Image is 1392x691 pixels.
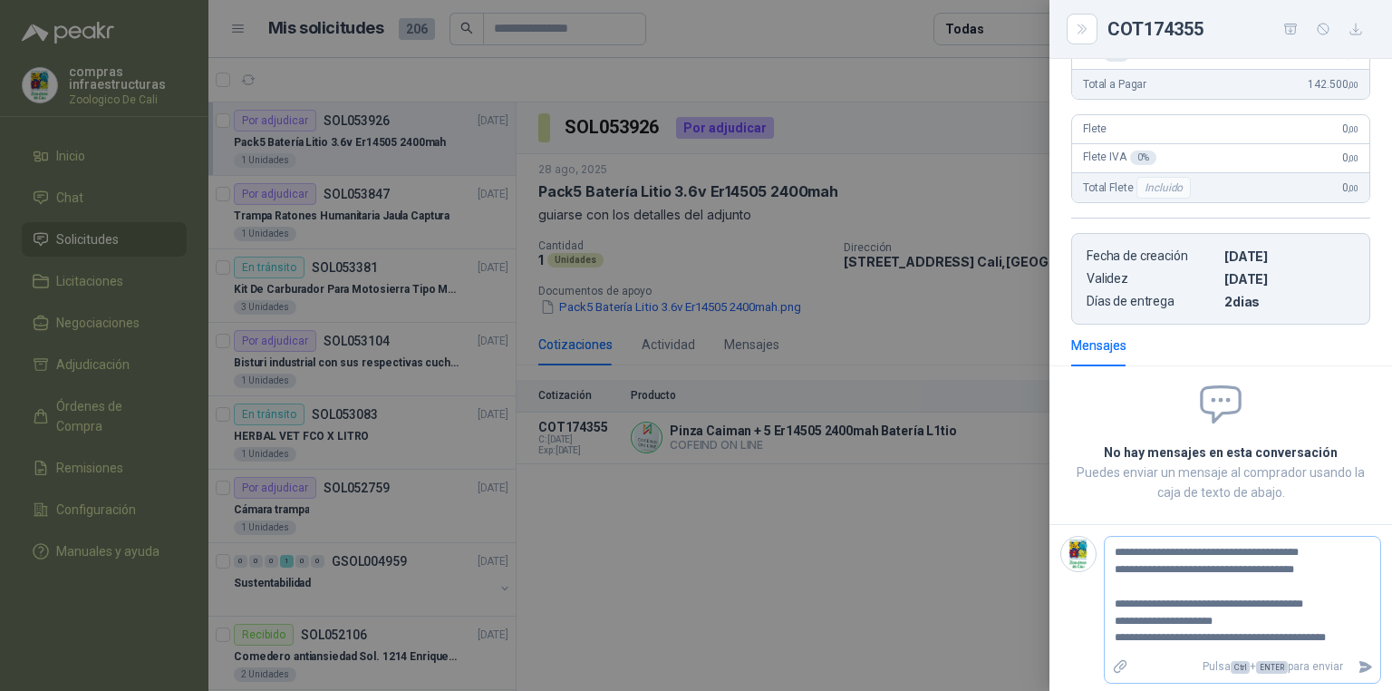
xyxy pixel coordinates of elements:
[1256,661,1288,674] span: ENTER
[1087,271,1217,287] p: Validez
[1224,294,1355,309] p: 2 dias
[1083,78,1146,91] span: Total a Pagar
[1224,248,1355,264] p: [DATE]
[1308,78,1358,91] span: 142.500
[1071,443,1370,462] h2: No hay mensajes en esta conversación
[1348,80,1358,90] span: ,00
[1224,271,1355,287] p: [DATE]
[1087,248,1217,264] p: Fecha de creación
[1130,151,1156,165] div: 0 %
[1342,122,1358,135] span: 0
[1061,537,1096,571] img: Company Logo
[1083,177,1194,199] span: Total Flete
[1105,651,1136,683] label: Adjuntar archivos
[1350,651,1380,683] button: Enviar
[1083,151,1156,165] span: Flete IVA
[1348,153,1358,163] span: ,00
[1071,336,1126,355] div: Mensajes
[1107,15,1370,44] div: COT174355
[1136,651,1351,683] p: Pulsa + para enviar
[1348,183,1358,193] span: ,00
[1071,18,1093,40] button: Close
[1342,181,1358,194] span: 0
[1342,151,1358,164] span: 0
[1136,177,1191,199] div: Incluido
[1348,124,1358,134] span: ,00
[1087,294,1217,309] p: Días de entrega
[1231,661,1250,674] span: Ctrl
[1083,122,1107,135] span: Flete
[1071,462,1370,502] p: Puedes enviar un mensaje al comprador usando la caja de texto de abajo.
